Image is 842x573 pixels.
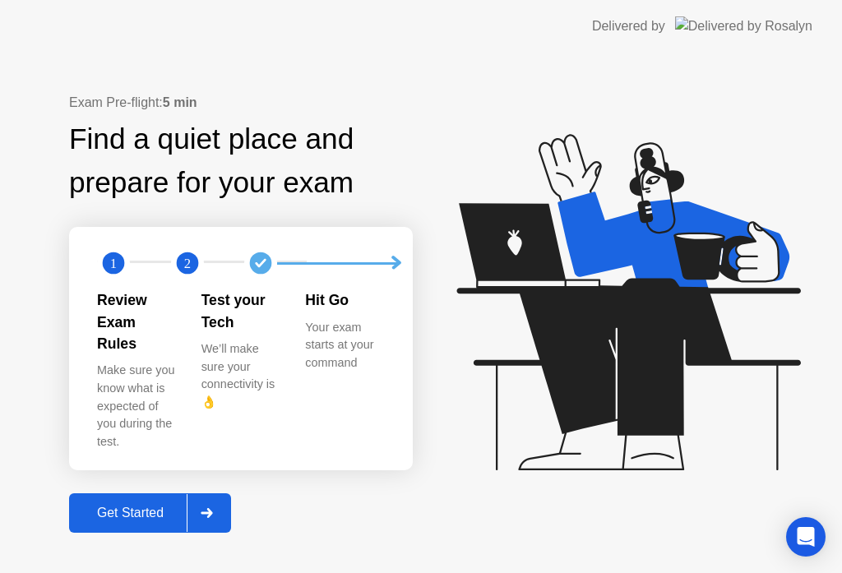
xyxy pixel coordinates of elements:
div: Delivered by [592,16,665,36]
div: Open Intercom Messenger [786,517,826,557]
div: We’ll make sure your connectivity is 👌 [201,340,280,411]
img: Delivered by Rosalyn [675,16,812,35]
text: 1 [110,256,117,271]
text: 2 [183,256,190,271]
div: Make sure you know what is expected of you during the test. [97,362,175,451]
div: Get Started [74,506,187,520]
div: Find a quiet place and prepare for your exam [69,118,413,205]
button: Get Started [69,493,231,533]
div: Test your Tech [201,289,280,333]
div: Hit Go [305,289,383,311]
div: Exam Pre-flight: [69,93,413,113]
div: Your exam starts at your command [305,319,383,372]
div: Review Exam Rules [97,289,175,354]
b: 5 min [163,95,197,109]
